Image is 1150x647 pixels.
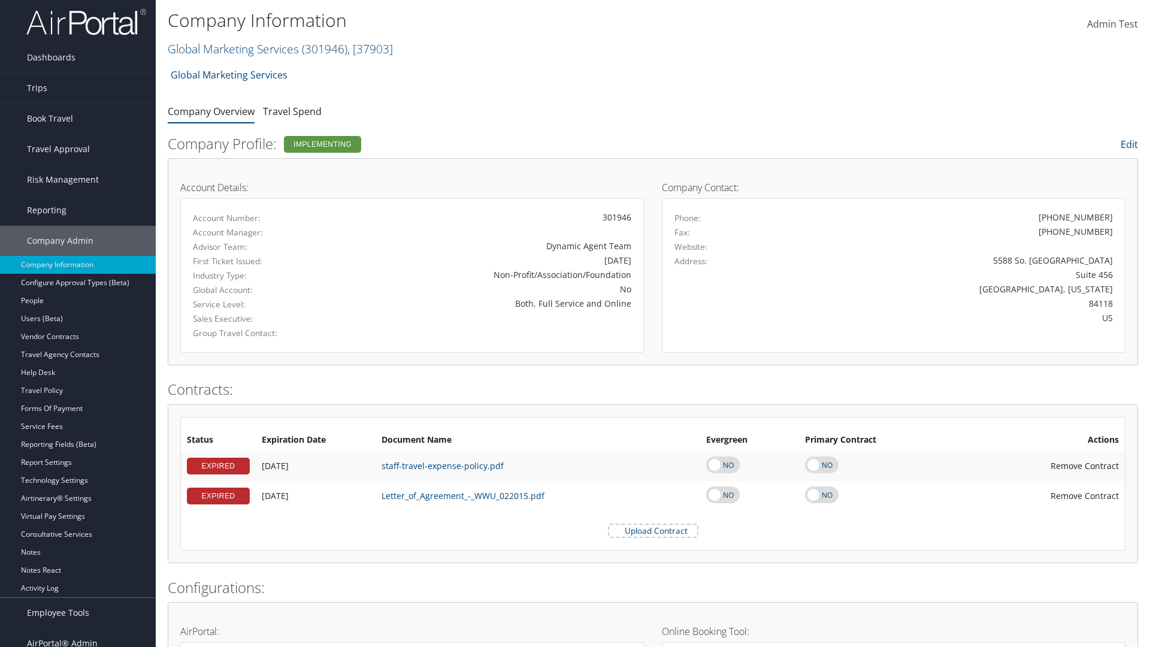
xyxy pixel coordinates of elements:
span: Company Admin [27,226,93,256]
a: Global Marketing Services [171,63,287,87]
a: Edit [1121,138,1138,151]
div: 5588 So. [GEOGRAPHIC_DATA] [789,254,1113,267]
label: Service Level: [193,298,327,310]
label: Group Travel Contact: [193,327,327,339]
a: staff-travel-expense-policy.pdf [382,460,504,471]
div: [GEOGRAPHIC_DATA], [US_STATE] [789,283,1113,295]
label: First Ticket Issued: [193,255,327,267]
div: Both, Full Service and Online [345,297,631,310]
i: Remove Contract [1039,454,1051,477]
th: Status [181,430,256,451]
label: Global Account: [193,284,327,296]
div: Dynamic Agent Team [345,240,631,252]
label: Fax: [674,226,690,238]
div: US [789,312,1113,324]
span: Employee Tools [27,598,89,628]
label: Phone: [674,212,701,224]
h1: Company Information [168,8,815,33]
h4: Company Contact: [662,183,1125,192]
a: Admin Test [1087,6,1138,43]
h4: Account Details: [180,183,644,192]
span: , [ 37903 ] [347,41,393,57]
a: Letter_of_Agreement_-_WWU_022015.pdf [382,490,544,501]
h4: Online Booking Tool: [662,627,1125,636]
h2: Configurations: [168,578,1138,598]
label: Address: [674,255,707,267]
span: Trips [27,73,47,103]
div: Non-Profit/Association/Foundation [345,268,631,281]
label: Advisor Team: [193,241,327,253]
th: Expiration Date [256,430,376,451]
div: Add/Edit Date [262,461,370,471]
label: Sales Executive: [193,313,327,325]
label: Account Number: [193,212,327,224]
label: Upload Contract [609,525,697,537]
span: Risk Management [27,165,99,195]
span: Travel Approval [27,134,90,164]
a: Travel Spend [263,105,322,118]
span: Reporting [27,195,66,225]
div: Add/Edit Date [262,491,370,501]
div: No [345,283,631,295]
th: Evergreen [700,430,799,451]
label: Industry Type: [193,270,327,282]
div: 301946 [345,211,631,223]
span: Dashboards [27,43,75,72]
span: Remove Contract [1051,460,1119,471]
label: Account Manager: [193,226,327,238]
a: Global Marketing Services [168,41,393,57]
th: Document Name [376,430,700,451]
h4: AirPortal: [180,627,644,636]
th: Actions [954,430,1125,451]
div: [PHONE_NUMBER] [1039,225,1113,238]
span: ( 301946 ) [302,41,347,57]
div: 84118 [789,297,1113,310]
a: Company Overview [168,105,255,118]
div: EXPIRED [187,458,250,474]
i: Remove Contract [1039,484,1051,507]
h2: Contracts: [168,379,1138,400]
h2: Company Profile: [168,134,809,154]
label: Website: [674,241,707,253]
div: [DATE] [345,254,631,267]
div: [PHONE_NUMBER] [1039,211,1113,223]
img: airportal-logo.png [26,8,146,36]
span: Book Travel [27,104,73,134]
span: Remove Contract [1051,490,1119,501]
span: [DATE] [262,460,289,471]
span: Admin Test [1087,17,1138,31]
div: Implementing [284,136,361,153]
div: EXPIRED [187,488,250,504]
th: Primary Contract [799,430,954,451]
div: Suite 456 [789,268,1113,281]
span: [DATE] [262,490,289,501]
